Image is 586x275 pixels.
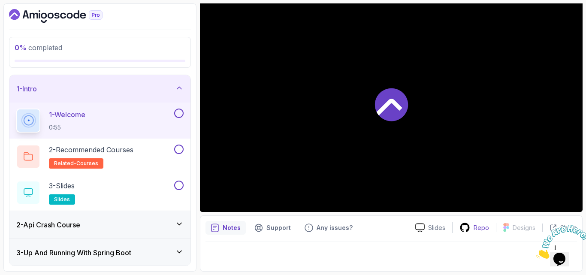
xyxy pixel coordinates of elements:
a: Dashboard [9,9,122,23]
p: Repo [474,224,489,232]
button: 1-Intro [9,75,190,103]
button: 1-Welcome0:55 [16,109,184,133]
p: Slides [428,224,445,232]
button: 2-Recommended Coursesrelated-courses [16,145,184,169]
p: 3 - Slides [49,181,75,191]
button: 3-Slidesslides [16,181,184,205]
h3: 1 - Intro [16,84,37,94]
span: 0 % [15,43,27,52]
button: 2-Api Crash Course [9,211,190,239]
p: Support [266,224,291,232]
p: 0:55 [49,123,85,132]
h3: 2 - Api Crash Course [16,220,80,230]
button: Support button [249,221,296,235]
p: 1 - Welcome [49,109,85,120]
span: related-courses [54,160,98,167]
a: Repo [453,222,496,233]
button: Feedback button [299,221,358,235]
p: Notes [223,224,241,232]
span: 1 [3,3,7,11]
button: notes button [205,221,246,235]
span: completed [15,43,62,52]
p: Any issues? [317,224,353,232]
h3: 3 - Up And Running With Spring Boot [16,248,131,258]
p: 2 - Recommended Courses [49,145,133,155]
iframe: chat widget [533,221,586,262]
span: slides [54,196,70,203]
p: Designs [513,224,535,232]
img: Chat attention grabber [3,3,57,37]
a: Slides [408,223,452,232]
button: 3-Up And Running With Spring Boot [9,239,190,266]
